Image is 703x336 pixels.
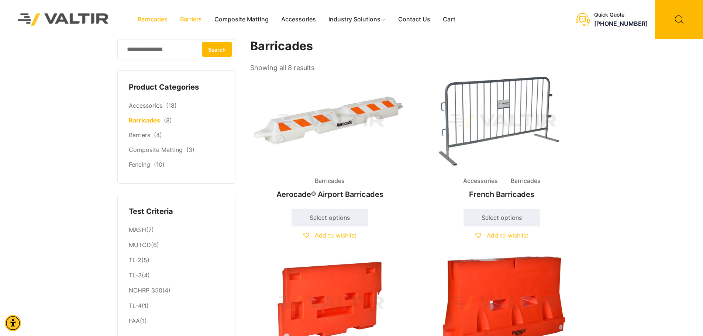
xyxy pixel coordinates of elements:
a: TL-3 [129,271,142,279]
a: Accessories [129,102,162,109]
li: (1) [129,314,224,327]
li: (5) [129,253,224,268]
a: FAA [129,317,140,325]
span: (8) [164,117,172,124]
span: Barricades [309,176,350,187]
h4: Test Criteria [129,206,224,217]
img: Barricades [250,74,410,169]
a: Composite Matting [129,146,183,153]
a: Barriers [129,131,150,139]
a: Contact Us [392,14,437,25]
h4: Product Categories [129,82,224,93]
li: (7) [129,222,224,238]
span: (10) [154,161,165,168]
a: Add to wishlist [475,232,528,239]
span: (3) [186,146,194,153]
a: NCHRP 350 [129,287,162,294]
a: Fencing [129,161,150,168]
a: call (888) 496-3625 [594,20,648,27]
div: Accessibility Menu [5,315,21,331]
a: TL-2 [129,256,141,264]
span: (4) [154,131,162,139]
li: (1) [129,298,224,314]
a: BarricadesAerocade® Airport Barricades [250,74,410,202]
h1: Barricades [250,39,582,53]
a: Barricades [131,14,174,25]
li: (4) [129,268,224,283]
a: Composite Matting [208,14,275,25]
a: Barriers [174,14,208,25]
span: Barricades [505,176,546,187]
span: Accessories [458,176,503,187]
h2: Aerocade® Airport Barricades [250,186,410,202]
a: Industry Solutions [322,14,392,25]
a: Cart [437,14,462,25]
li: (4) [129,283,224,298]
a: MUTCD [129,241,151,249]
input: Search for: [117,39,235,59]
li: (6) [129,238,224,253]
a: TL-4 [129,302,142,309]
button: Search [202,42,232,57]
p: Showing all 8 results [250,62,314,74]
a: Accessories BarricadesFrench Barricades [422,74,582,202]
span: Add to wishlist [315,232,356,239]
span: (18) [166,102,177,109]
a: MASH [129,226,146,233]
span: Add to wishlist [487,232,528,239]
a: Select options for “French Barricades” [464,209,540,226]
a: Accessories [275,14,322,25]
div: Quick Quote [594,12,648,18]
img: Valtir Rentals [8,4,118,35]
a: Barricades [129,117,160,124]
a: Add to wishlist [303,232,356,239]
h2: French Barricades [422,186,582,202]
a: Select options for “Aerocade® Airport Barricades” [292,209,368,226]
img: Accessories [422,74,582,169]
